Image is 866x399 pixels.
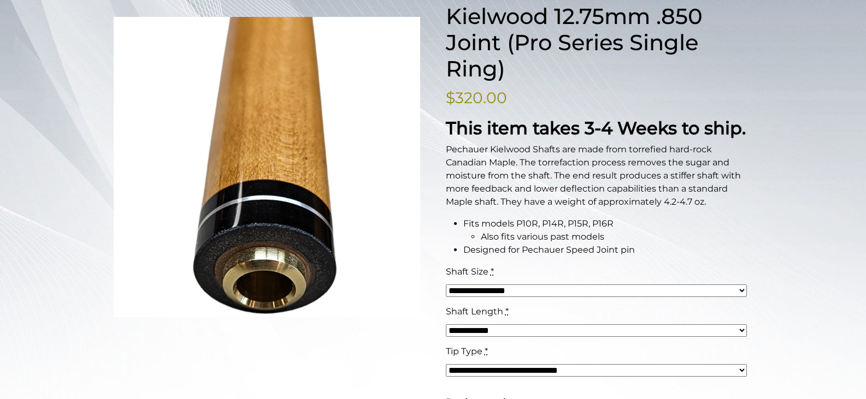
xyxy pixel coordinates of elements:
p: Pechauer Kielwood Shafts are made from torrefied hard-rock Canadian Maple. The torrefaction proce... [446,143,753,209]
span: $ [446,88,455,107]
li: Also fits various past models [481,230,753,243]
li: Fits models P10R, P14R, P15R, P16R [463,217,753,243]
span: Tip Type [446,346,482,356]
strong: This item takes 3-4 Weeks to ship. [446,117,746,139]
h1: Kielwood 12.75mm .850 Joint (Pro Series Single Ring) [446,3,753,82]
span: Shaft Length [446,306,503,317]
abbr: required [505,306,509,317]
bdi: 320.00 [446,88,507,107]
img: 3.png [114,17,421,317]
li: Designed for Pechauer Speed Joint pin [463,243,753,257]
abbr: required [491,266,494,277]
span: Shaft Size [446,266,488,277]
abbr: required [485,346,488,356]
